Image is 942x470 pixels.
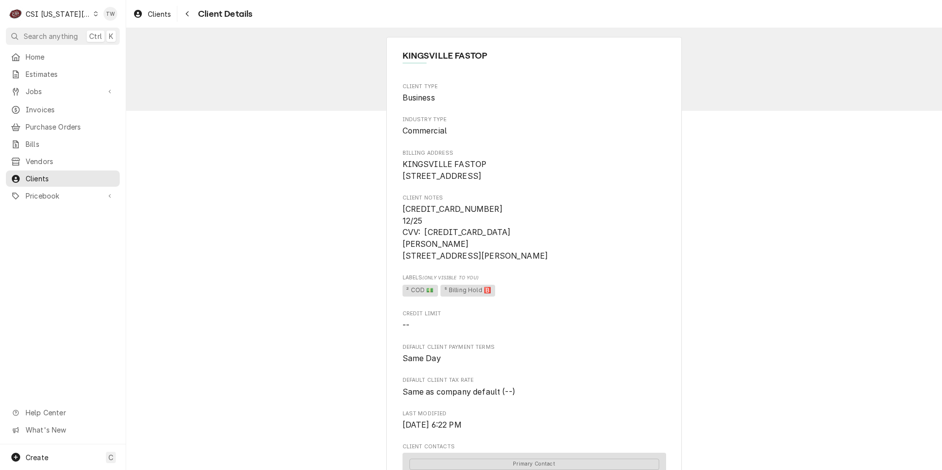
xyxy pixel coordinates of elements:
[403,354,441,363] span: Same Day
[148,9,171,19] span: Clients
[403,194,666,262] div: Client Notes
[403,126,447,135] span: Commercial
[403,159,666,182] span: Billing Address
[403,310,666,318] span: Credit Limit
[26,453,48,462] span: Create
[26,52,115,62] span: Home
[403,83,666,104] div: Client Type
[26,173,115,184] span: Clients
[422,275,478,280] span: (Only Visible to You)
[403,149,666,157] span: Billing Address
[403,274,666,298] div: [object Object]
[403,194,666,202] span: Client Notes
[403,283,666,298] span: [object Object]
[6,49,120,65] a: Home
[403,116,666,124] span: Industry Type
[26,407,114,418] span: Help Center
[403,343,666,351] span: Default Client Payment Terms
[403,419,666,431] span: Last Modified
[403,321,409,330] span: --
[403,310,666,331] div: Credit Limit
[403,149,666,182] div: Billing Address
[6,101,120,118] a: Invoices
[403,116,666,137] div: Industry Type
[6,83,120,100] a: Go to Jobs
[409,459,659,470] span: Primary Contact
[6,422,120,438] a: Go to What's New
[403,386,666,398] span: Default Client Tax Rate
[103,7,117,21] div: TW
[9,7,23,21] div: CSI Kansas City's Avatar
[403,353,666,365] span: Default Client Payment Terms
[403,387,515,397] span: Same as company default (--)
[403,49,666,70] div: Client Information
[403,376,666,384] span: Default Client Tax Rate
[24,31,78,41] span: Search anything
[6,170,120,187] a: Clients
[403,204,548,261] span: [CREDIT_CARD_NUMBER] 12/25 CVV: [CREDIT_CARD_DATA] [PERSON_NAME] [STREET_ADDRESS][PERSON_NAME]
[26,156,115,167] span: Vendors
[6,136,120,152] a: Bills
[6,119,120,135] a: Purchase Orders
[89,31,102,41] span: Ctrl
[6,188,120,204] a: Go to Pricebook
[6,153,120,169] a: Vendors
[403,160,487,181] span: KINGSVILLE FASTOP [STREET_ADDRESS]
[9,7,23,21] div: C
[403,443,666,451] span: Client Contacts
[403,125,666,137] span: Industry Type
[403,410,666,418] span: Last Modified
[440,285,495,297] span: ⁵ Billing Hold 🅱️
[179,6,195,22] button: Navigate back
[403,203,666,262] span: Client Notes
[129,6,175,22] a: Clients
[6,28,120,45] button: Search anythingCtrlK
[26,122,115,132] span: Purchase Orders
[403,320,666,332] span: Credit Limit
[409,458,659,470] div: Primary
[403,92,666,104] span: Client Type
[26,191,100,201] span: Pricebook
[26,86,100,97] span: Jobs
[403,285,438,297] span: ² COD 💵
[195,7,252,21] span: Client Details
[108,452,113,463] span: C
[26,104,115,115] span: Invoices
[26,9,91,19] div: CSI [US_STATE][GEOGRAPHIC_DATA]
[403,420,462,430] span: [DATE] 6:22 PM
[109,31,113,41] span: K
[103,7,117,21] div: Tori Warrick's Avatar
[403,93,435,102] span: Business
[403,274,666,282] span: Labels
[403,343,666,365] div: Default Client Payment Terms
[6,66,120,82] a: Estimates
[403,376,666,398] div: Default Client Tax Rate
[26,425,114,435] span: What's New
[403,49,666,63] span: Name
[26,139,115,149] span: Bills
[403,83,666,91] span: Client Type
[26,69,115,79] span: Estimates
[6,404,120,421] a: Go to Help Center
[403,410,666,431] div: Last Modified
